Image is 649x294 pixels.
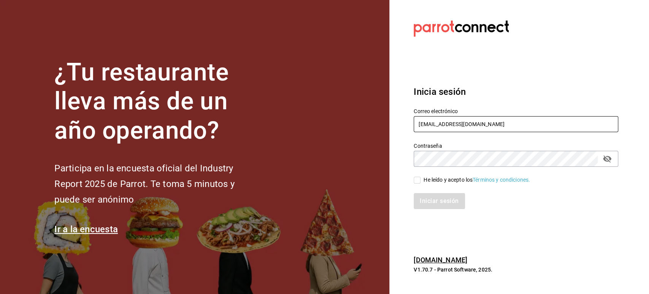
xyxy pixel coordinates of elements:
[414,266,618,273] p: V1.70.7 - Parrot Software, 2025.
[54,224,118,235] a: Ir a la encuesta
[54,161,260,207] h2: Participa en la encuesta oficial del Industry Report 2025 de Parrot. Te toma 5 minutos y puede se...
[414,108,618,113] label: Correo electrónico
[414,116,618,132] input: Ingresa tu correo electrónico
[601,152,614,165] button: passwordField
[414,85,618,99] h3: Inicia sesión
[424,176,530,184] div: He leído y acepto los
[414,256,467,264] a: [DOMAIN_NAME]
[473,177,530,183] a: Términos y condiciones.
[414,143,618,148] label: Contraseña
[54,58,260,145] h1: ¿Tu restaurante lleva más de un año operando?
